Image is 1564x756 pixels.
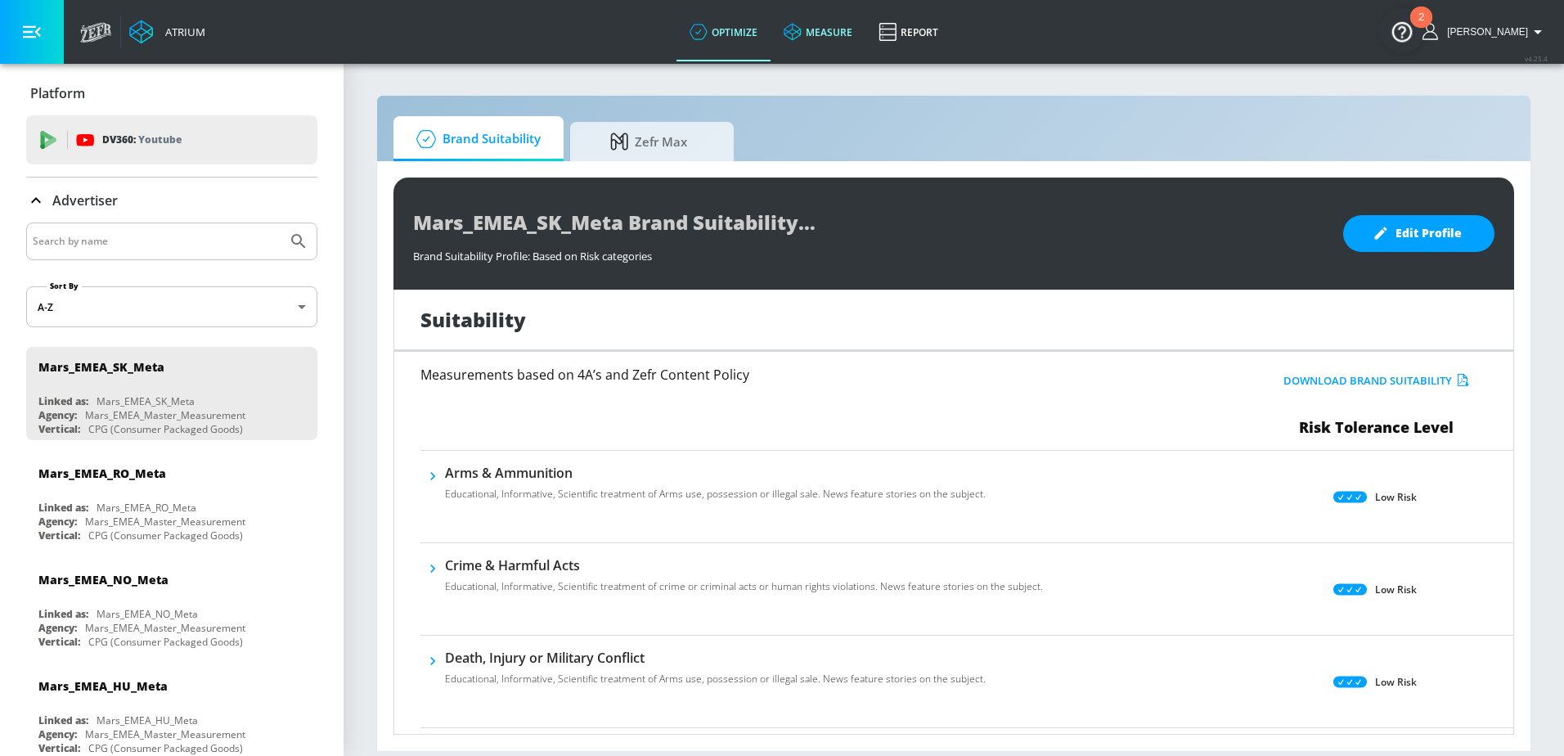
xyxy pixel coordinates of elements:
[38,635,80,649] div: Vertical:
[85,515,245,529] div: Mars_EMEA_Master_Measurement
[88,741,243,755] div: CPG (Consumer Packaged Goods)
[33,231,281,252] input: Search by name
[26,560,317,653] div: Mars_EMEA_NO_MetaLinked as:Mars_EMEA_NO_MetaAgency:Mars_EMEA_Master_MeasurementVertical:CPG (Cons...
[30,84,85,102] p: Platform
[38,466,166,481] div: Mars_EMEA_RO_Meta
[38,607,88,621] div: Linked as:
[1422,22,1548,42] button: [PERSON_NAME]
[102,131,182,149] p: DV360:
[1440,26,1528,38] span: login as: nathan.antony@essencemediacom.com
[26,286,317,327] div: A-Z
[97,501,196,515] div: Mars_EMEA_RO_Meta
[97,713,198,727] div: Mars_EMEA_HU_Meta
[1418,17,1424,38] div: 2
[38,501,88,515] div: Linked as:
[1525,54,1548,63] span: v 4.25.4
[38,408,77,422] div: Agency:
[1343,215,1494,252] button: Edit Profile
[1375,488,1417,506] p: Low Risk
[88,422,243,436] div: CPG (Consumer Packaged Goods)
[865,2,951,61] a: Report
[420,306,526,333] h1: Suitability
[38,529,80,542] div: Vertical:
[1299,417,1454,437] span: Risk Tolerance Level
[97,607,198,621] div: Mars_EMEA_NO_Meta
[586,122,711,161] span: Zefr Max
[38,678,168,694] div: Mars_EMEA_HU_Meta
[85,408,245,422] div: Mars_EMEA_Master_Measurement
[1375,673,1417,691] p: Low Risk
[26,453,317,547] div: Mars_EMEA_RO_MetaLinked as:Mars_EMEA_RO_MetaAgency:Mars_EMEA_Master_MeasurementVertical:CPG (Cons...
[445,556,1043,604] div: Crime & Harmful ActsEducational, Informative, Scientific treatment of crime or criminal acts or h...
[26,115,317,164] div: DV360: Youtube
[85,727,245,741] div: Mars_EMEA_Master_Measurement
[445,649,986,696] div: Death, Injury or Military ConflictEducational, Informative, Scientific treatment of Arms use, pos...
[676,2,771,61] a: optimize
[38,741,80,755] div: Vertical:
[38,727,77,741] div: Agency:
[26,178,317,223] div: Advertiser
[1379,8,1425,54] button: Open Resource Center, 2 new notifications
[88,529,243,542] div: CPG (Consumer Packaged Goods)
[38,621,77,635] div: Agency:
[410,119,541,159] span: Brand Suitability
[420,368,1149,381] h6: Measurements based on 4A’s and Zefr Content Policy
[47,281,82,291] label: Sort By
[26,70,317,116] div: Platform
[38,515,77,529] div: Agency:
[1375,581,1417,598] p: Low Risk
[445,487,986,502] p: Educational, Informative, Scientific treatment of Arms use, possession or illegal sale. News feat...
[38,713,88,727] div: Linked as:
[88,635,243,649] div: CPG (Consumer Packaged Goods)
[52,191,118,209] p: Advertiser
[445,556,1043,574] h6: Crime & Harmful Acts
[38,572,169,587] div: Mars_EMEA_NO_Meta
[38,394,88,408] div: Linked as:
[26,347,317,440] div: Mars_EMEA_SK_MetaLinked as:Mars_EMEA_SK_MetaAgency:Mars_EMEA_Master_MeasurementVertical:CPG (Cons...
[445,464,986,482] h6: Arms & Ammunition
[85,621,245,635] div: Mars_EMEA_Master_Measurement
[445,672,986,686] p: Educational, Informative, Scientific treatment of Arms use, possession or illegal sale. News feat...
[1279,368,1473,394] button: Download Brand Suitability
[445,649,986,667] h6: Death, Injury or Military Conflict
[413,241,1327,263] div: Brand Suitability Profile: Based on Risk categories
[159,25,205,39] div: Atrium
[38,359,164,375] div: Mars_EMEA_SK_Meta
[97,394,195,408] div: Mars_EMEA_SK_Meta
[445,579,1043,594] p: Educational, Informative, Scientific treatment of crime or criminal acts or human rights violatio...
[129,20,205,44] a: Atrium
[1376,223,1462,244] span: Edit Profile
[38,422,80,436] div: Vertical:
[445,464,986,511] div: Arms & AmmunitionEducational, Informative, Scientific treatment of Arms use, possession or illega...
[771,2,865,61] a: measure
[138,131,182,148] p: Youtube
